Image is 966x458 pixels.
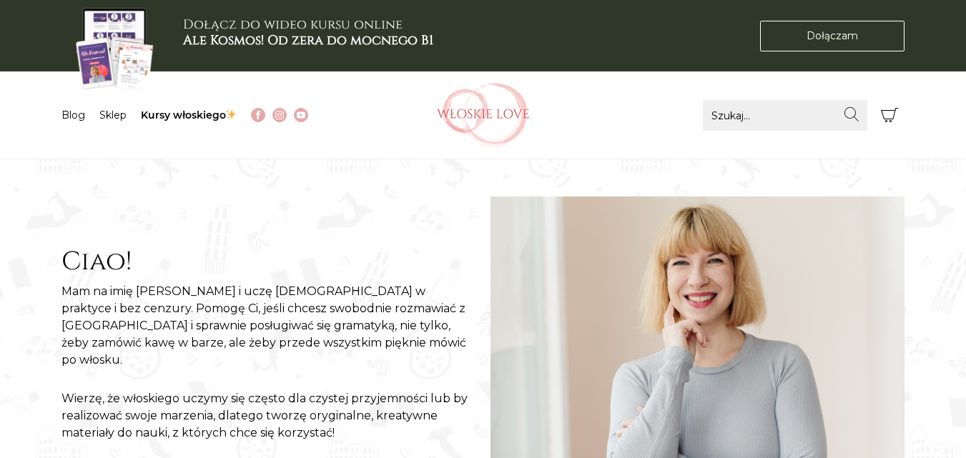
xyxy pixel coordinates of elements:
h2: Ciao! [61,247,476,277]
h3: Dołącz do wideo kursu online [183,17,433,48]
b: Ale Kosmos! Od zera do mocnego B1 [183,31,433,49]
a: Sklep [99,109,127,121]
span: Dołączam [807,29,858,44]
img: ✨ [226,109,236,119]
a: Dołączam [760,21,905,51]
button: Koszyk [874,100,905,131]
a: Kursy włoskiego [141,109,237,121]
a: Blog [61,109,85,121]
input: Szukaj... [703,100,867,131]
img: Włoskielove [437,83,530,147]
p: Mam na imię [PERSON_NAME] i uczę [DEMOGRAPHIC_DATA] w praktyce i bez cenzury. Pomogę Ci, jeśli ch... [61,283,476,369]
p: Wierzę, że włoskiego uczymy się często dla czystej przyjemności lub by realizować swoje marzenia,... [61,390,476,442]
